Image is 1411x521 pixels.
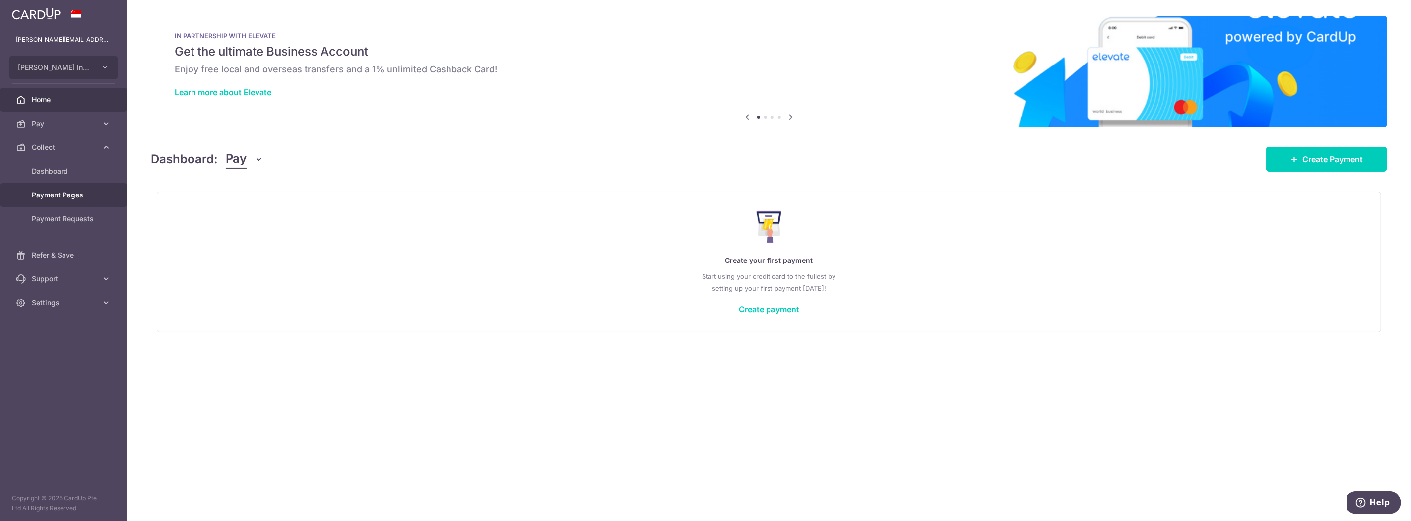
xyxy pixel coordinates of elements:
[177,255,1361,266] p: Create your first payment
[32,119,97,129] span: Pay
[1266,147,1387,172] a: Create Payment
[739,304,799,314] a: Create payment
[32,142,97,152] span: Collect
[1347,491,1401,516] iframe: Opens a widget where you can find more information
[32,166,97,176] span: Dashboard
[12,8,61,20] img: CardUp
[177,270,1361,294] p: Start using your credit card to the fullest by setting up your first payment [DATE]!
[175,87,271,97] a: Learn more about Elevate
[757,211,782,243] img: Make Payment
[32,214,97,224] span: Payment Requests
[226,150,247,169] span: Pay
[226,150,264,169] button: Pay
[32,274,97,284] span: Support
[175,64,1363,75] h6: Enjoy free local and overseas transfers and a 1% unlimited Cashback Card!
[9,56,118,79] button: [PERSON_NAME] International School Pte Ltd
[32,250,97,260] span: Refer & Save
[32,190,97,200] span: Payment Pages
[151,150,218,168] h4: Dashboard:
[18,63,91,72] span: [PERSON_NAME] International School Pte Ltd
[16,35,111,45] p: [PERSON_NAME][EMAIL_ADDRESS][DOMAIN_NAME]
[32,298,97,308] span: Settings
[175,44,1363,60] h5: Get the ultimate Business Account
[32,95,97,105] span: Home
[151,16,1387,127] img: Renovation banner
[1302,153,1363,165] span: Create Payment
[175,32,1363,40] p: IN PARTNERSHIP WITH ELEVATE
